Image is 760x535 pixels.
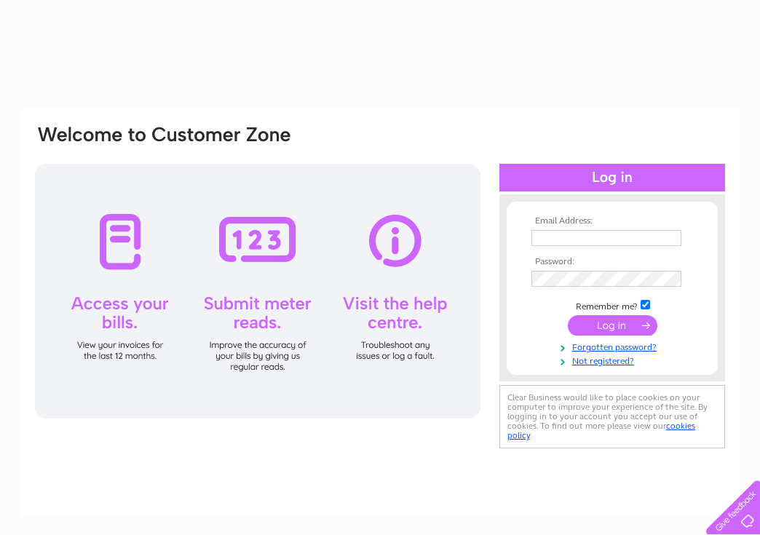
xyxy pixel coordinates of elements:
[499,385,725,448] div: Clear Business would like to place cookies on your computer to improve your experience of the sit...
[528,257,697,267] th: Password:
[507,421,695,440] a: cookies policy
[531,353,697,367] a: Not registered?
[528,298,697,312] td: Remember me?
[531,339,697,353] a: Forgotten password?
[528,216,697,226] th: Email Address:
[568,315,657,336] input: Submit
